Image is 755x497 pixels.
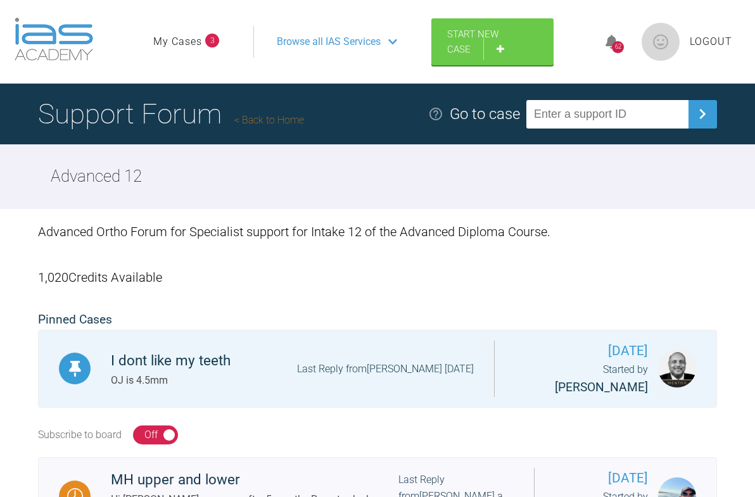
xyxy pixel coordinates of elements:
img: help.e70b9f3d.svg [428,106,443,122]
div: Last Reply from [PERSON_NAME] [DATE] [297,361,474,377]
div: 62 [612,41,624,53]
h2: Advanced 12 [51,163,142,190]
div: 1,020 Credits Available [38,255,717,300]
a: Back to Home [234,114,304,126]
a: PinnedI dont like my teethOJ is 4.5mmLast Reply from[PERSON_NAME] [DATE][DATE]Started by [PERSON_... [38,330,717,408]
span: [DATE] [555,468,648,489]
span: Browse all IAS Services [277,34,381,50]
div: Started by [515,362,648,397]
a: My Cases [153,34,202,50]
h1: Support Forum [38,92,304,136]
span: [PERSON_NAME] [555,380,648,394]
img: profile.png [642,23,680,61]
span: 3 [205,34,219,47]
img: Utpalendu Bose [658,349,696,387]
img: Pinned [67,361,83,377]
div: Off [144,427,158,443]
img: chevronRight.28bd32b0.svg [692,104,713,124]
span: [DATE] [515,341,648,362]
h2: Pinned Cases [38,310,717,330]
div: MH upper and lower [111,469,398,491]
div: Advanced Ortho Forum for Specialist support for Intake 12 of the Advanced Diploma Course. [38,209,717,255]
img: logo-light.3e3ef733.png [15,18,93,61]
span: Start New Case [447,28,498,55]
div: Go to case [450,102,520,126]
div: I dont like my teeth [111,349,231,372]
div: OJ is 4.5mm [111,372,231,389]
div: Subscribe to board [38,427,122,443]
a: Logout [690,34,732,50]
input: Enter a support ID [526,100,688,129]
a: Start New Case [431,18,554,65]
